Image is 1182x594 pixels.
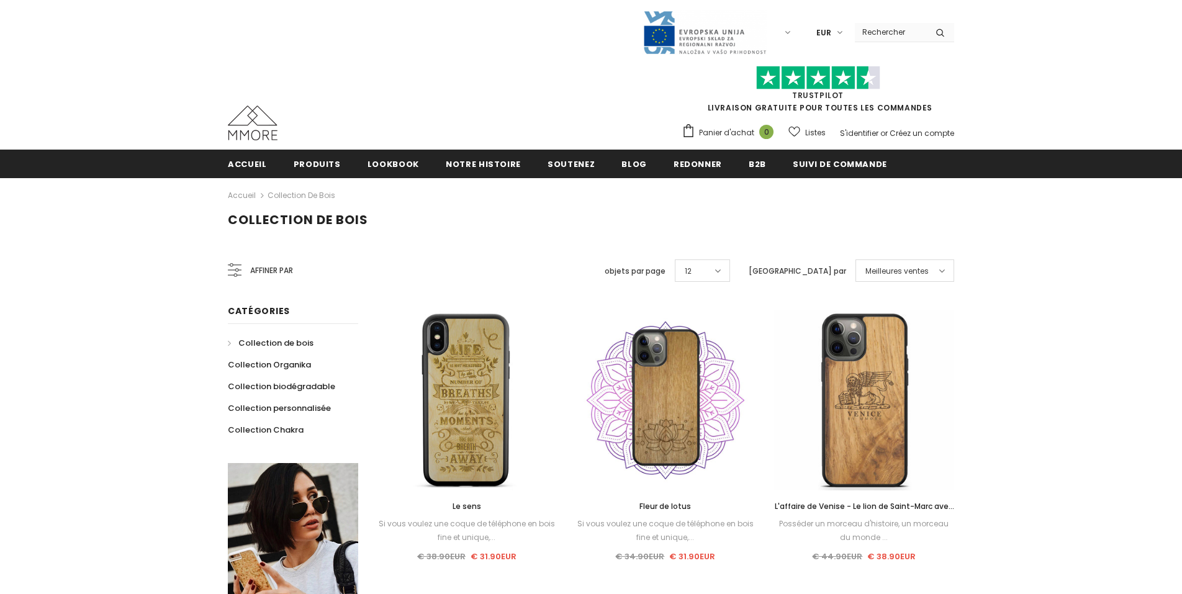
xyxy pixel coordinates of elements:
label: [GEOGRAPHIC_DATA] par [749,265,846,277]
img: Cas MMORE [228,106,277,140]
span: Affiner par [250,264,293,277]
span: Collection Organika [228,359,311,371]
span: € 38.90EUR [417,551,466,562]
span: Lookbook [368,158,419,170]
span: Notre histoire [446,158,521,170]
span: Collection biodégradable [228,380,335,392]
a: Collection de bois [268,190,335,200]
span: or [880,128,888,138]
span: 0 [759,125,774,139]
span: € 38.90EUR [867,551,916,562]
a: L'affaire de Venise - Le lion de Saint-Marc avec le lettrage [774,500,954,513]
a: Redonner [674,150,722,178]
a: Collection Chakra [228,419,304,441]
a: Collection Organika [228,354,311,376]
span: € 34.90EUR [615,551,664,562]
span: € 44.90EUR [812,551,862,562]
span: Collection de bois [238,337,314,349]
span: Suivi de commande [793,158,887,170]
span: soutenez [548,158,595,170]
a: B2B [749,150,766,178]
img: Javni Razpis [643,10,767,55]
a: Le sens [377,500,557,513]
div: Posséder un morceau d'histoire, un morceau du monde ... [774,517,954,544]
span: EUR [816,27,831,39]
div: Si vous voulez une coque de téléphone en bois fine et unique,... [377,517,557,544]
a: Lookbook [368,150,419,178]
a: Fleur de lotus [575,500,756,513]
span: Fleur de lotus [639,501,691,511]
span: Blog [621,158,647,170]
a: Accueil [228,188,256,203]
span: Listes [805,127,826,139]
a: Notre histoire [446,150,521,178]
div: Si vous voulez une coque de téléphone en bois fine et unique,... [575,517,756,544]
span: LIVRAISON GRATUITE POUR TOUTES LES COMMANDES [682,71,954,113]
label: objets par page [605,265,665,277]
span: Meilleures ventes [865,265,929,277]
span: L'affaire de Venise - Le lion de Saint-Marc avec le lettrage [775,501,954,525]
span: Panier d'achat [699,127,754,139]
span: Le sens [453,501,481,511]
a: Collection personnalisée [228,397,331,419]
span: Accueil [228,158,267,170]
span: Collection Chakra [228,424,304,436]
span: 12 [685,265,692,277]
a: Listes [788,122,826,143]
span: Redonner [674,158,722,170]
a: Accueil [228,150,267,178]
input: Search Site [855,23,926,41]
a: Blog [621,150,647,178]
img: Faites confiance aux étoiles pilotes [756,66,880,90]
a: Créez un compte [890,128,954,138]
a: S'identifier [840,128,878,138]
span: € 31.90EUR [471,551,517,562]
span: Catégories [228,305,290,317]
a: soutenez [548,150,595,178]
a: Suivi de commande [793,150,887,178]
a: Produits [294,150,341,178]
span: Collection de bois [228,211,368,228]
a: Javni Razpis [643,27,767,37]
a: Collection de bois [228,332,314,354]
span: Collection personnalisée [228,402,331,414]
a: Collection biodégradable [228,376,335,397]
a: Panier d'achat 0 [682,124,780,142]
span: Produits [294,158,341,170]
a: TrustPilot [792,90,844,101]
span: B2B [749,158,766,170]
span: € 31.90EUR [669,551,715,562]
